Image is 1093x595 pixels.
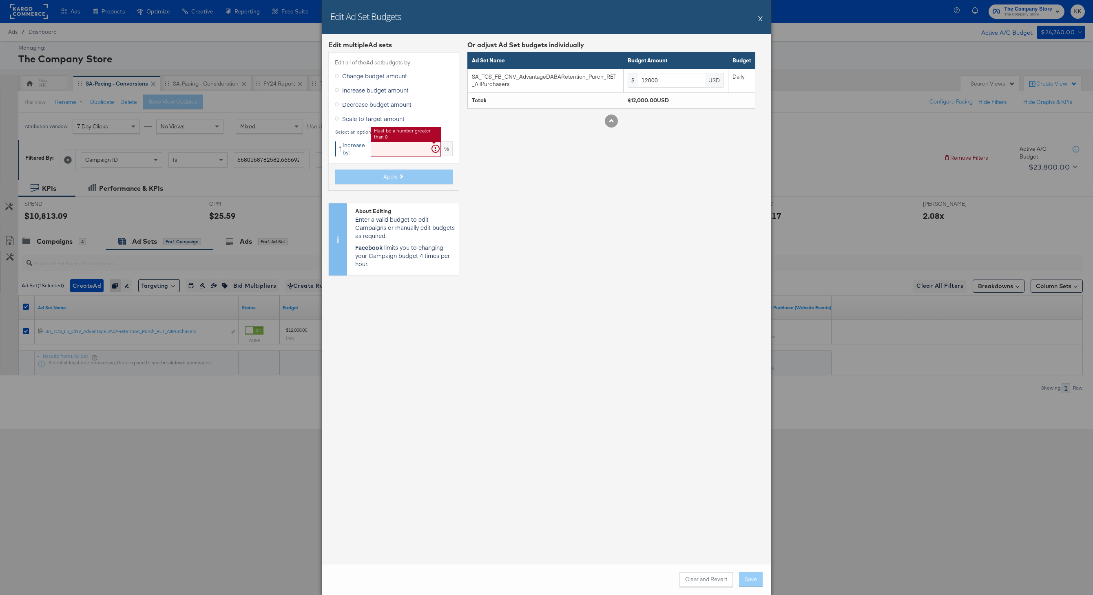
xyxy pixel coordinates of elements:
div: About Editing [355,207,455,215]
p: limits you to changing your Campaign budget 4 times per hour. [355,243,455,268]
div: Total: [472,97,619,104]
span: Change budget amount [342,72,407,80]
strong: Facebook [355,243,383,251]
li: Must be a number greater than 0 [374,128,438,140]
td: Daily [728,68,755,92]
div: Edit multiple Ad set s [328,40,459,50]
div: $ [628,73,638,88]
span: ↑ [338,141,343,154]
label: Edit all of the Ad set budgets by: [335,59,453,66]
div: % [441,141,453,156]
span: Decrease budget amount [342,100,412,108]
span: Increase budget amount [342,86,409,94]
button: X [758,10,763,26]
th: Budget [728,53,755,69]
th: Budget Amount [624,53,728,69]
div: Select an option above to edit the budget. [335,129,453,135]
h2: Edit Ad Set Budgets [330,10,401,22]
button: Clear and Revert [679,572,733,587]
div: Or adjust Ad Set budgets individually [467,40,755,50]
div: $12,000.00USD [627,97,751,104]
th: Ad Set Name [468,53,624,69]
div: SA_TCS_FB_CNV_AdvantageDABARetention_Purch_RET_AllPurchasers [472,73,619,88]
p: Enter a valid budget to edit Campaigns or manually edit budgets as required. [355,215,455,240]
span: Scale to target amount [342,115,405,123]
div: Increase by: [335,141,367,156]
div: USD [705,73,724,88]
